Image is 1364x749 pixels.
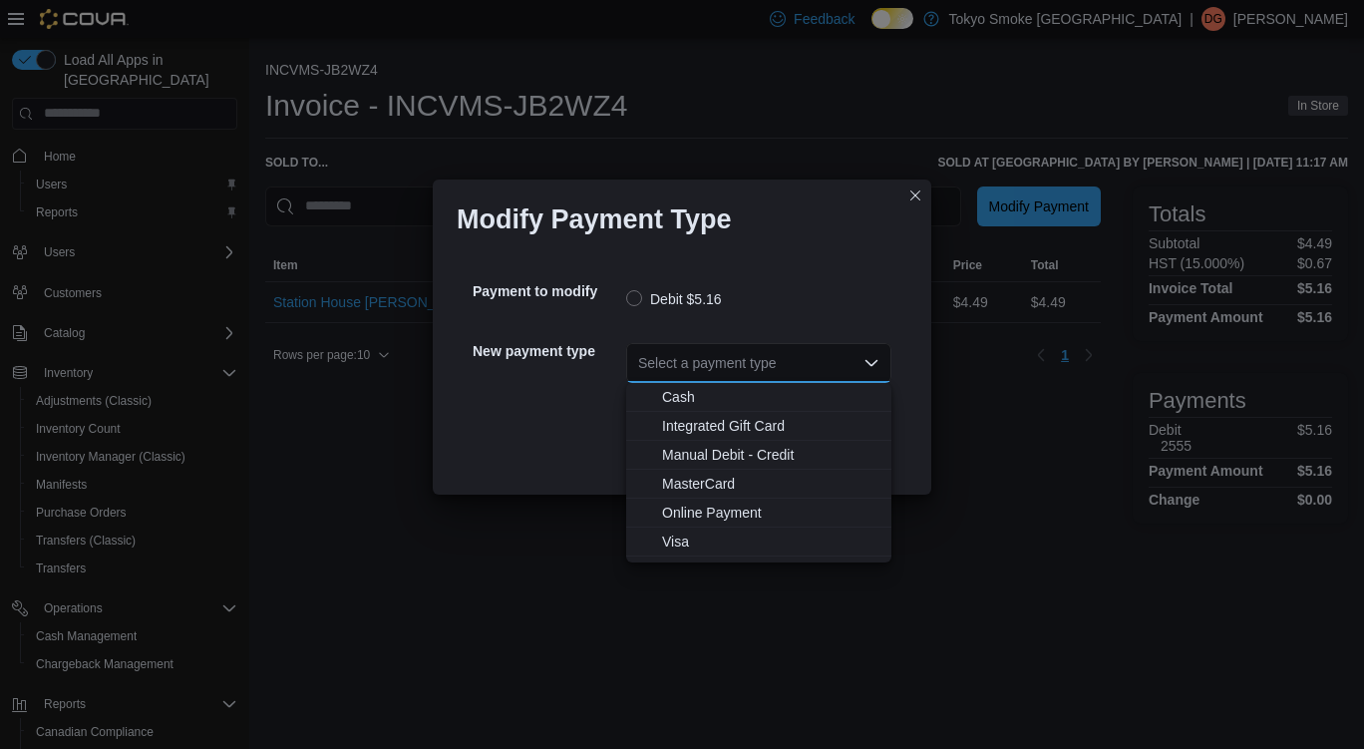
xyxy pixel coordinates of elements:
button: MasterCard [626,470,891,499]
span: Integrated Gift Card [662,416,879,436]
span: Cash [662,387,879,407]
span: MasterCard [662,474,879,494]
label: Debit $5.16 [626,287,722,311]
span: Online Payment [662,503,879,523]
div: Choose from the following options [626,383,891,557]
button: Cash [626,383,891,412]
h1: Modify Payment Type [457,203,732,235]
input: Accessible screen reader label [638,351,640,375]
button: Closes this modal window [903,184,927,207]
h5: New payment type [473,331,622,371]
span: Manual Debit - Credit [662,445,879,465]
button: Close list of options [863,355,879,371]
button: Online Payment [626,499,891,528]
button: Visa [626,528,891,557]
h5: Payment to modify [473,271,622,311]
button: Integrated Gift Card [626,412,891,441]
span: Visa [662,532,879,552]
button: Manual Debit - Credit [626,441,891,470]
